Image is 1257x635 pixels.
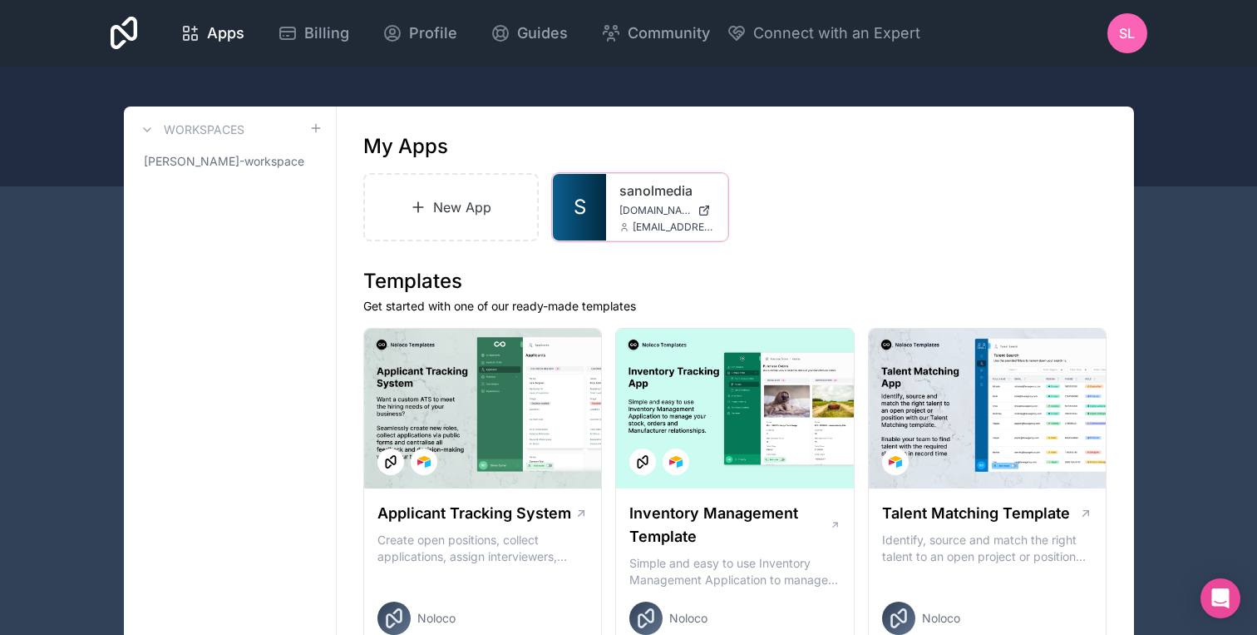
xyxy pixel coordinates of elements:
span: [PERSON_NAME]-workspace [144,153,304,170]
a: sanolmedia [619,181,714,201]
span: Billing [304,22,349,45]
span: Community [628,22,710,45]
p: Create open positions, collect applications, assign interviewers, centralise candidate feedback a... [377,532,589,565]
span: Noloco [922,610,960,627]
h1: Talent Matching Template [882,502,1070,525]
a: Workspaces [137,120,244,140]
p: Get started with one of our ready-made templates [363,298,1107,315]
h1: Templates [363,268,1107,295]
p: Identify, source and match the right talent to an open project or position with our Talent Matchi... [882,532,1093,565]
a: Profile [369,15,471,52]
a: [PERSON_NAME]-workspace [137,146,323,176]
a: New App [363,173,540,241]
a: Community [588,15,723,52]
a: Apps [167,15,258,52]
span: Apps [207,22,244,45]
span: Connect with an Expert [753,22,920,45]
span: SL [1119,23,1135,43]
img: Airtable Logo [417,455,431,469]
h3: Workspaces [164,122,244,138]
a: Billing [264,15,362,52]
span: Noloco [417,610,456,627]
img: Airtable Logo [669,455,683,469]
p: Simple and easy to use Inventory Management Application to manage your stock, orders and Manufact... [629,555,840,588]
a: Guides [477,15,581,52]
a: S [553,174,606,241]
h1: Inventory Management Template [629,502,829,548]
button: Connect with an Expert [727,22,920,45]
div: Open Intercom Messenger [1200,578,1240,618]
span: Profile [409,22,457,45]
a: [DOMAIN_NAME] [619,204,714,217]
span: Noloco [669,610,707,627]
img: Airtable Logo [889,455,902,469]
h1: Applicant Tracking System [377,502,571,525]
span: Guides [517,22,568,45]
span: S [574,194,586,221]
span: [EMAIL_ADDRESS][DOMAIN_NAME] [633,221,714,234]
span: [DOMAIN_NAME] [619,204,691,217]
h1: My Apps [363,133,448,160]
